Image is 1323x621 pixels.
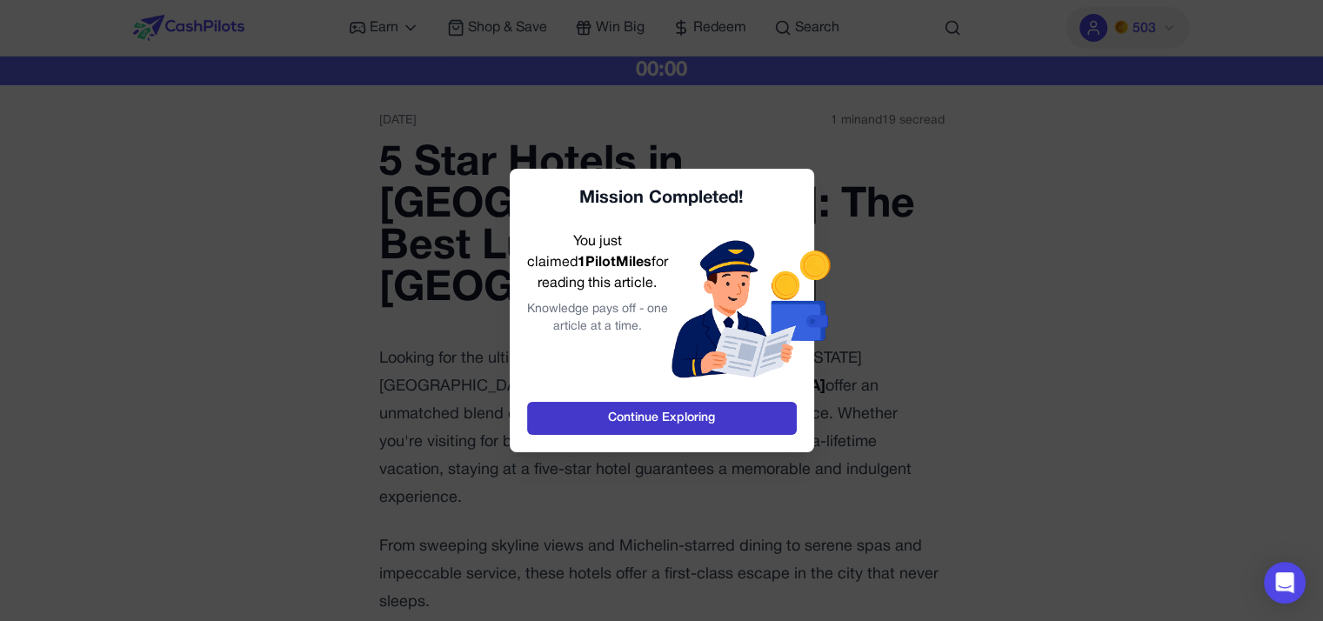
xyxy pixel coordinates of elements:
[578,257,651,269] span: 1 PilotMiles
[1264,562,1306,604] div: Open Intercom Messenger
[527,186,797,210] div: Mission Completed!
[527,301,668,336] div: Knowledge pays off - one article at a time.
[668,231,835,385] img: Clamed Article
[527,231,668,385] div: You just claimed for reading this article.
[527,402,797,435] a: Continue Exploring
